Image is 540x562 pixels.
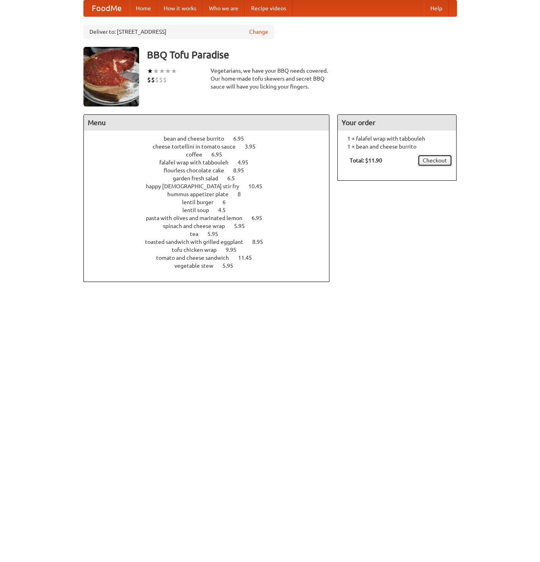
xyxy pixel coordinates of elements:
[173,175,226,182] span: garden fresh salad
[342,135,452,143] li: 1 × falafel wrap with tabbouleh
[238,255,260,261] span: 11.45
[223,199,234,205] span: 6
[233,135,252,142] span: 6.95
[164,135,232,142] span: bean and cheese burrito
[182,207,217,213] span: lentil soup
[186,151,237,158] a: coffee 6.95
[203,0,245,16] a: Who we are
[190,231,233,237] a: tea 5.95
[186,151,210,158] span: coffee
[159,159,263,166] a: falafel wrap with tabbouleh 4.95
[171,67,177,75] li: ★
[172,247,225,253] span: tofu chicken wrap
[145,239,251,245] span: toasted sandwich with grilled eggplant
[164,135,259,142] a: bean and cheese burrito 6.95
[159,75,163,84] li: $
[163,223,233,229] span: spinach and cheese wrap
[350,157,382,164] b: Total: $11.90
[167,191,236,197] span: hummus appetizer plate
[153,143,244,150] span: cheese tortellini in tomato sauce
[174,263,221,269] span: vegetable stew
[165,67,171,75] li: ★
[159,159,236,166] span: falafel wrap with tabbouleh
[147,75,151,84] li: $
[163,75,167,84] li: $
[248,183,270,189] span: 10.45
[146,215,277,221] a: pasta with olives and marinated lemon 6.95
[164,167,259,174] a: flourless chocolate cake 8.95
[146,183,277,189] a: happy [DEMOGRAPHIC_DATA] stir fry 10.45
[147,67,153,75] li: ★
[207,231,226,237] span: 5.95
[182,199,221,205] span: lentil burger
[159,67,165,75] li: ★
[338,115,456,131] h4: Your order
[163,223,259,229] a: spinach and cheese wrap 5.95
[146,215,250,221] span: pasta with olives and marinated lemon
[245,143,263,150] span: 3.95
[84,115,329,131] h4: Menu
[252,215,270,221] span: 6.95
[164,167,232,174] span: flourless chocolate cake
[84,0,130,16] a: FoodMe
[252,239,271,245] span: 8.95
[218,207,234,213] span: 4.5
[418,155,452,166] a: Checkout
[342,143,452,151] li: 1 × bean and cheese burrito
[182,207,240,213] a: lentil soup 4.5
[223,263,241,269] span: 5.95
[156,255,267,261] a: tomato and cheese sandwich 11.45
[211,151,230,158] span: 6.95
[238,159,256,166] span: 4.95
[211,67,330,91] div: Vegetarians, we have your BBQ needs covered. Our home-made tofu skewers and secret BBQ sauce will...
[147,47,457,63] h3: BBQ Tofu Paradise
[182,199,240,205] a: lentil burger 6
[130,0,157,16] a: Home
[156,255,237,261] span: tomato and cheese sandwich
[153,143,270,150] a: cheese tortellini in tomato sauce 3.95
[146,183,247,189] span: happy [DEMOGRAPHIC_DATA] stir fry
[83,25,274,39] div: Deliver to: [STREET_ADDRESS]
[155,75,159,84] li: $
[424,0,449,16] a: Help
[167,191,255,197] a: hummus appetizer plate 8
[226,247,244,253] span: 9.95
[238,191,249,197] span: 8
[190,231,206,237] span: tea
[233,167,252,174] span: 8.95
[174,263,248,269] a: vegetable stew 5.95
[172,247,251,253] a: tofu chicken wrap 9.95
[245,0,292,16] a: Recipe videos
[157,0,203,16] a: How it works
[151,75,155,84] li: $
[153,67,159,75] li: ★
[234,223,253,229] span: 5.95
[249,28,268,36] a: Change
[83,47,139,106] img: angular.jpg
[227,175,243,182] span: 6.5
[173,175,250,182] a: garden fresh salad 6.5
[145,239,278,245] a: toasted sandwich with grilled eggplant 8.95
